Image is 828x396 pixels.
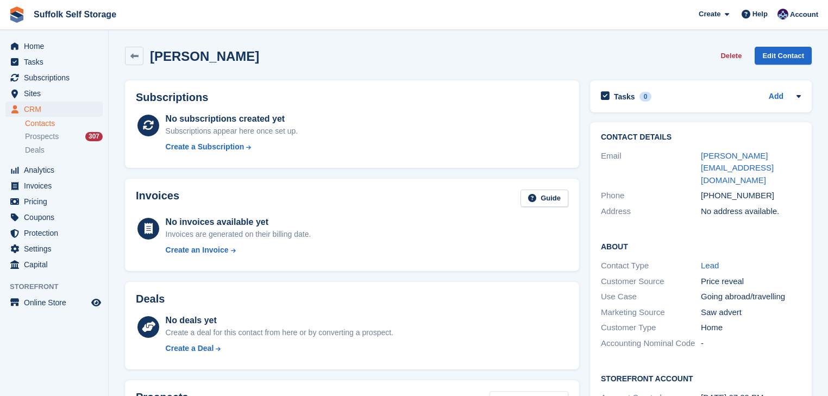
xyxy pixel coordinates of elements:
[24,241,89,256] span: Settings
[790,9,818,20] span: Account
[601,373,801,384] h2: Storefront Account
[5,194,103,209] a: menu
[5,225,103,241] a: menu
[5,241,103,256] a: menu
[25,118,103,129] a: Contacts
[701,261,719,270] a: Lead
[701,190,801,202] div: [PHONE_NUMBER]
[752,9,768,20] span: Help
[150,49,259,64] h2: [PERSON_NAME]
[5,70,103,85] a: menu
[701,306,801,319] div: Saw advert
[166,229,311,240] div: Invoices are generated on their billing date.
[29,5,121,23] a: Suffolk Self Storage
[601,260,701,272] div: Contact Type
[24,70,89,85] span: Subscriptions
[639,92,652,102] div: 0
[614,92,635,102] h2: Tasks
[24,210,89,225] span: Coupons
[166,216,311,229] div: No invoices available yet
[601,241,801,252] h2: About
[5,295,103,310] a: menu
[701,205,801,218] div: No address available.
[25,144,103,156] a: Deals
[5,54,103,70] a: menu
[136,190,179,208] h2: Invoices
[716,47,746,65] button: Delete
[24,257,89,272] span: Capital
[777,9,788,20] img: William Notcutt
[166,141,244,153] div: Create a Subscription
[10,281,108,292] span: Storefront
[136,293,165,305] h2: Deals
[166,327,393,338] div: Create a deal for this contact from here or by converting a prospect.
[5,210,103,225] a: menu
[166,244,311,256] a: Create an Invoice
[136,91,568,104] h2: Subscriptions
[166,141,298,153] a: Create a Subscription
[701,151,774,185] a: [PERSON_NAME][EMAIL_ADDRESS][DOMAIN_NAME]
[85,132,103,141] div: 307
[769,91,783,103] a: Add
[166,125,298,137] div: Subscriptions appear here once set up.
[24,54,89,70] span: Tasks
[24,39,89,54] span: Home
[5,257,103,272] a: menu
[701,322,801,334] div: Home
[24,102,89,117] span: CRM
[701,291,801,303] div: Going abroad/travelling
[701,275,801,288] div: Price reveal
[520,190,568,208] a: Guide
[5,39,103,54] a: menu
[166,314,393,327] div: No deals yet
[24,162,89,178] span: Analytics
[24,178,89,193] span: Invoices
[24,86,89,101] span: Sites
[166,244,229,256] div: Create an Invoice
[701,337,801,350] div: -
[601,150,701,187] div: Email
[601,190,701,202] div: Phone
[601,275,701,288] div: Customer Source
[166,343,393,354] a: Create a Deal
[601,306,701,319] div: Marketing Source
[5,102,103,117] a: menu
[90,296,103,309] a: Preview store
[5,86,103,101] a: menu
[699,9,720,20] span: Create
[25,131,59,142] span: Prospects
[5,178,103,193] a: menu
[24,194,89,209] span: Pricing
[25,145,45,155] span: Deals
[9,7,25,23] img: stora-icon-8386f47178a22dfd0bd8f6a31ec36ba5ce8667c1dd55bd0f319d3a0aa187defe.svg
[5,162,103,178] a: menu
[24,225,89,241] span: Protection
[166,112,298,125] div: No subscriptions created yet
[601,205,701,218] div: Address
[601,133,801,142] h2: Contact Details
[24,295,89,310] span: Online Store
[601,291,701,303] div: Use Case
[25,131,103,142] a: Prospects 307
[166,343,214,354] div: Create a Deal
[601,337,701,350] div: Accounting Nominal Code
[601,322,701,334] div: Customer Type
[755,47,812,65] a: Edit Contact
